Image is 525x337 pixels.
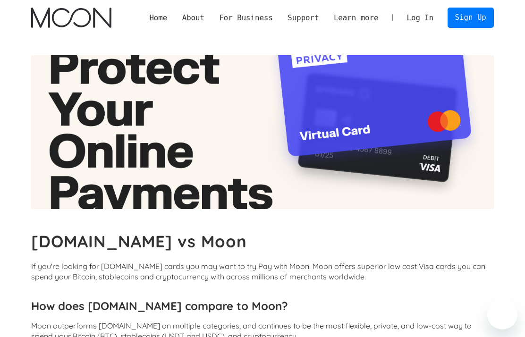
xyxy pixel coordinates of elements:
[31,299,493,313] h3: How does [DOMAIN_NAME] compare to Moon?
[326,12,386,24] div: Learn more
[487,299,517,329] iframe: Button to launch messaging window
[31,8,111,28] img: Moon Logo
[142,12,175,24] a: Home
[31,231,247,252] b: [DOMAIN_NAME] vs Moon
[334,12,379,24] div: Learn more
[399,8,441,27] a: Log In
[31,8,111,28] a: home
[212,12,280,24] div: For Business
[31,261,493,282] p: If you're looking for [DOMAIN_NAME] cards you may want to try Pay with Moon! Moon offers superior...
[288,12,319,24] div: Support
[448,8,494,27] a: Sign Up
[175,12,212,24] div: About
[182,12,204,24] div: About
[280,12,327,24] div: Support
[219,12,272,24] div: For Business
